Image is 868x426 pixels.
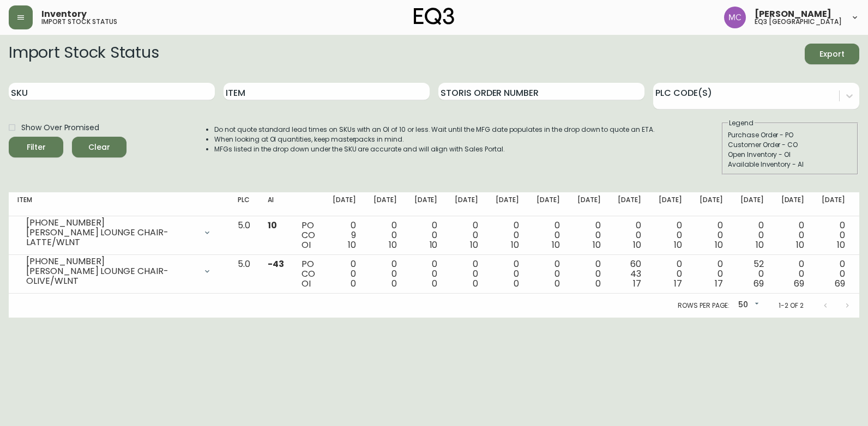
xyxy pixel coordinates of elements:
[373,259,397,289] div: 0 0
[715,239,723,251] span: 10
[348,239,356,251] span: 10
[302,259,315,289] div: PO CO
[781,259,805,289] div: 0 0
[26,266,196,286] div: [PERSON_NAME] LOUNGE CHAIR-OLIVE/WLNT
[552,239,560,251] span: 10
[618,221,641,250] div: 0 0
[728,160,852,169] div: Available Inventory - AI
[715,277,723,290] span: 17
[27,141,46,154] div: Filter
[756,239,764,251] span: 10
[674,239,682,251] span: 10
[41,19,117,25] h5: import stock status
[455,259,478,289] div: 0 0
[577,221,601,250] div: 0 0
[569,192,610,216] th: [DATE]
[593,239,601,251] span: 10
[26,228,196,247] div: [PERSON_NAME] LOUNGE CHAIR-LATTE/WLNT
[618,259,641,289] div: 60 43
[773,192,813,216] th: [DATE]
[302,221,315,250] div: PO CO
[26,257,196,266] div: [PHONE_NUMBER]
[9,137,63,157] button: Filter
[514,277,519,290] span: 0
[72,137,126,157] button: Clear
[728,130,852,140] div: Purchase Order - PO
[268,219,277,232] span: 10
[740,259,764,289] div: 52 0
[691,192,732,216] th: [DATE]
[496,259,519,289] div: 0 0
[835,277,845,290] span: 69
[822,259,845,289] div: 0 0
[724,7,746,28] img: 6dbdb61c5655a9a555815750a11666cc
[21,122,99,133] span: Show Over Promised
[229,192,259,216] th: PLC
[430,239,438,251] span: 10
[302,239,311,251] span: OI
[414,221,438,250] div: 0 0
[659,259,682,289] div: 0 0
[391,277,397,290] span: 0
[633,239,641,251] span: 10
[678,301,730,311] p: Rows per page:
[813,47,851,61] span: Export
[755,19,842,25] h5: eq3 [GEOGRAPHIC_DATA]
[796,239,804,251] span: 10
[470,239,478,251] span: 10
[17,221,220,245] div: [PHONE_NUMBER][PERSON_NAME] LOUNGE CHAIR-LATTE/WLNT
[528,192,569,216] th: [DATE]
[781,221,805,250] div: 0 0
[609,192,650,216] th: [DATE]
[333,259,356,289] div: 0 0
[728,140,852,150] div: Customer Order - CO
[837,239,845,251] span: 10
[822,221,845,250] div: 0 0
[537,221,560,250] div: 0 0
[414,259,438,289] div: 0 0
[728,118,755,128] legend: Legend
[754,277,764,290] span: 69
[659,221,682,250] div: 0 0
[9,192,229,216] th: Item
[740,221,764,250] div: 0 0
[214,135,655,144] li: When looking at OI quantities, keep masterpacks in mind.
[324,192,365,216] th: [DATE]
[455,221,478,250] div: 0 0
[432,277,437,290] span: 0
[351,277,356,290] span: 0
[268,258,284,270] span: -43
[650,192,691,216] th: [DATE]
[41,10,87,19] span: Inventory
[674,277,682,290] span: 17
[229,255,259,294] td: 5.0
[487,192,528,216] th: [DATE]
[26,218,196,228] div: [PHONE_NUMBER]
[473,277,478,290] span: 0
[365,192,406,216] th: [DATE]
[779,301,804,311] p: 1-2 of 2
[805,44,859,64] button: Export
[511,239,519,251] span: 10
[389,239,397,251] span: 10
[302,277,311,290] span: OI
[794,277,804,290] span: 69
[214,125,655,135] li: Do not quote standard lead times on SKUs with an OI of 10 or less. Wait until the MFG date popula...
[813,192,854,216] th: [DATE]
[732,192,773,216] th: [DATE]
[373,221,397,250] div: 0 0
[259,192,293,216] th: AI
[700,259,723,289] div: 0 0
[446,192,487,216] th: [DATE]
[229,216,259,255] td: 5.0
[81,141,118,154] span: Clear
[554,277,560,290] span: 0
[700,221,723,250] div: 0 0
[728,150,852,160] div: Open Inventory - OI
[9,44,159,64] h2: Import Stock Status
[755,10,831,19] span: [PERSON_NAME]
[633,277,641,290] span: 17
[595,277,601,290] span: 0
[333,221,356,250] div: 0 9
[406,192,447,216] th: [DATE]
